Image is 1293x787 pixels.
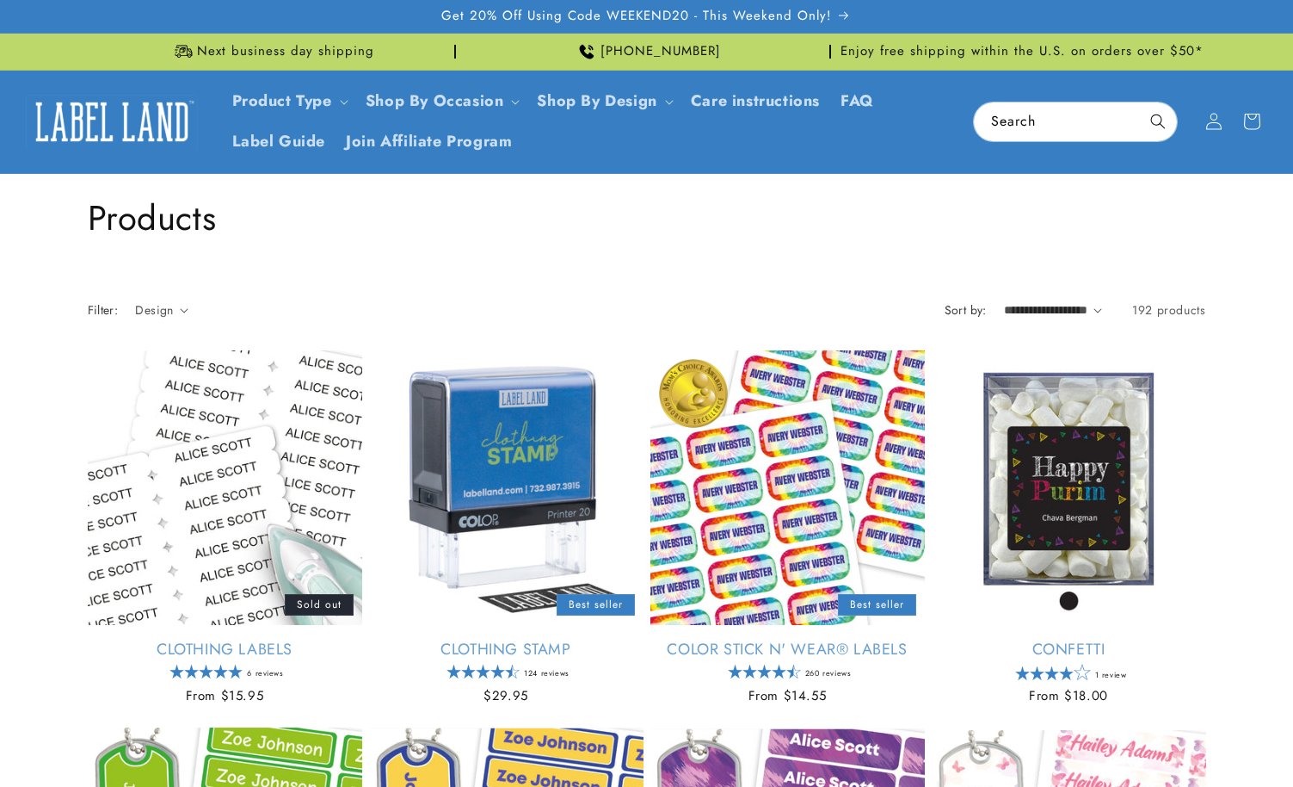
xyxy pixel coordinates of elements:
[88,195,1206,240] h1: Products
[463,34,831,70] div: Announcement
[840,43,1204,60] span: Enjoy free shipping within the U.S. on orders over $50*
[366,91,504,111] span: Shop By Occasion
[20,89,205,155] a: Label Land
[355,81,527,121] summary: Shop By Occasion
[650,640,925,660] a: Color Stick N' Wear® Labels
[222,121,336,162] a: Label Guide
[1139,102,1177,140] button: Search
[135,301,173,319] span: Design
[232,90,332,112] a: Product Type
[945,301,987,319] label: Sort by:
[526,81,680,121] summary: Shop By Design
[932,640,1206,660] a: Confetti
[88,640,362,660] a: Clothing Labels
[88,34,456,70] div: Announcement
[346,132,512,152] span: Join Affiliate Program
[830,81,884,121] a: FAQ
[197,43,374,60] span: Next business day shipping
[600,43,721,60] span: [PHONE_NUMBER]
[840,91,874,111] span: FAQ
[1132,301,1205,319] span: 192 products
[369,640,643,660] a: Clothing Stamp
[680,81,830,121] a: Care instructions
[838,34,1206,70] div: Announcement
[336,121,522,162] a: Join Affiliate Program
[88,301,119,319] h2: Filter:
[441,8,832,25] span: Get 20% Off Using Code WEEKEND20 - This Weekend Only!
[232,132,326,152] span: Label Guide
[26,95,198,148] img: Label Land
[691,91,820,111] span: Care instructions
[135,301,188,319] summary: Design (0 selected)
[222,81,355,121] summary: Product Type
[537,90,656,112] a: Shop By Design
